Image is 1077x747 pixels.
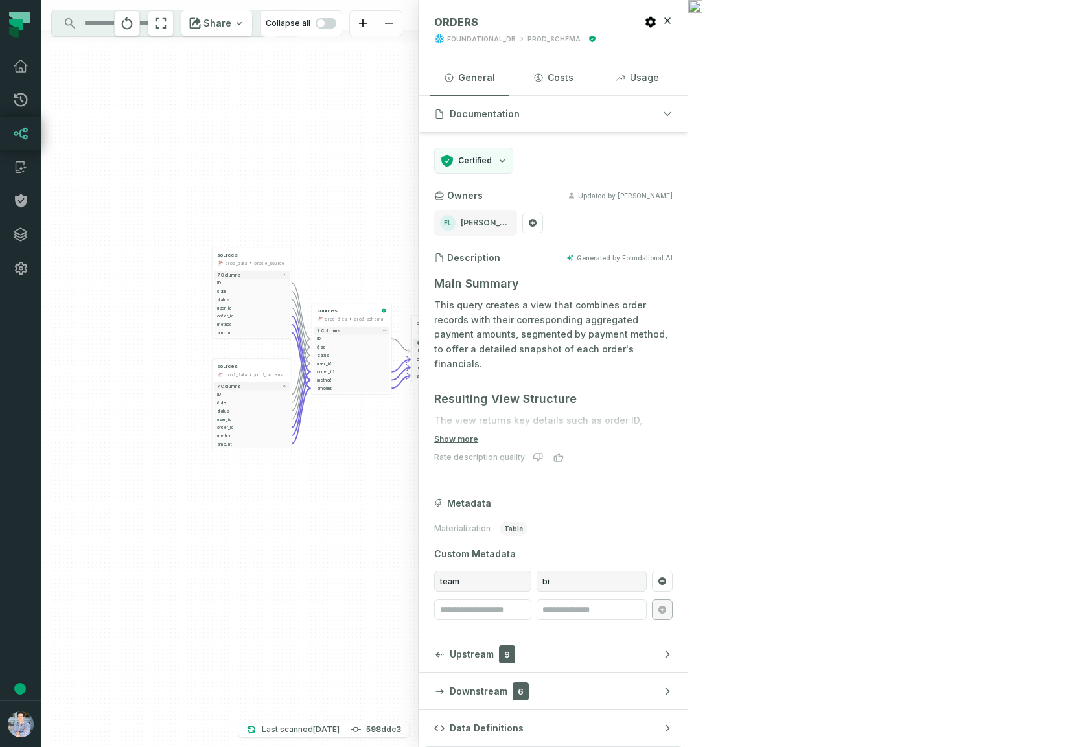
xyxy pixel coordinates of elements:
[317,360,386,367] span: user_id
[314,376,389,384] button: method
[566,254,673,262] div: Generated by Foundational AI
[214,407,290,415] button: status
[317,307,337,314] span: sources
[214,287,290,295] button: date
[434,571,531,592] span: team
[214,320,290,328] button: method
[366,726,401,733] h4: 598ddc3
[292,316,310,372] g: Edge from d06393d810ac2a33c5110efdbe102cf4 to e790c1af0568d6064d32ee445db4dd66
[314,351,389,360] button: status
[226,260,247,266] div: prod_data
[292,325,310,380] g: Edge from d06393d810ac2a33c5110efdbe102cf4 to e790c1af0568d6064d32ee445db4dd66
[354,316,384,322] div: prod_schema
[214,328,290,337] button: amount
[317,385,386,391] span: amount
[461,218,511,228] span: [PERSON_NAME]
[417,365,486,371] span: method
[314,367,389,376] button: order_id
[226,371,247,378] div: prod_data
[217,424,286,431] span: order_id
[217,384,240,389] span: 7 columns
[434,275,673,293] h3: Main Summary
[8,711,34,737] img: avatar of Alon Nafta
[434,298,673,372] p: This query creates a view that combines order records with their corresponding aggregated payment...
[527,34,581,44] div: PROD_SCHEMA
[262,723,340,736] p: Last scanned
[447,34,516,44] div: FOUNDATIONAL_DB
[419,96,688,132] button: Documentation
[314,360,389,368] button: user_id
[447,189,483,202] h3: Owners
[598,60,677,95] button: Usage
[214,295,290,304] button: status
[214,440,290,448] button: amount
[217,433,286,439] span: method
[325,316,347,322] div: prod_data
[292,388,310,444] g: Edge from fc9fcdf8d676ea26e29da2ff4716a327 to e790c1af0568d6064d32ee445db4dd66
[217,288,286,295] span: date
[313,724,340,734] relative-time: Sep 10, 2025, 6:18 PM PDT
[568,192,673,200] button: Updated by [PERSON_NAME]
[217,416,286,422] span: user_id
[513,682,529,700] span: 6
[181,10,252,36] button: Share
[537,571,647,592] span: bi
[514,60,592,95] button: Costs
[419,636,688,672] button: Upstream9
[447,497,491,510] span: Metadata
[499,645,515,663] span: 9
[260,10,342,36] button: Collapse all
[217,321,286,328] span: method
[413,372,489,380] button: amount
[217,305,286,311] span: user_id
[419,673,688,709] button: Downstream6
[434,148,513,174] button: Change certification
[413,363,489,372] button: method
[254,371,283,378] div: prod_schema
[214,431,290,440] button: method
[434,523,491,534] span: Materialization
[217,313,286,319] span: order_id
[413,355,489,363] button: order_id
[292,308,310,363] g: Edge from d06393d810ac2a33c5110efdbe102cf4 to e790c1af0568d6064d32ee445db4dd66
[14,683,26,695] div: Tooltip anchor
[314,343,389,351] button: date
[217,272,240,277] span: 7 columns
[413,347,489,356] button: ID
[317,328,340,333] span: 7 columns
[317,377,386,384] span: method
[434,434,478,444] button: Show more
[292,283,310,339] g: Edge from d06393d810ac2a33c5110efdbe102cf4 to e790c1af0568d6064d32ee445db4dd66
[217,408,286,414] span: status
[391,367,410,380] g: Edge from e790c1af0568d6064d32ee445db4dd66 to 4c1bf5a264361d99486b0e92d81fd463
[214,312,290,320] button: order_id
[214,415,290,424] button: user_id
[292,347,310,403] g: Edge from fc9fcdf8d676ea26e29da2ff4716a327 to e790c1af0568d6064d32ee445db4dd66
[214,398,290,407] button: date
[500,522,527,536] span: table
[391,360,410,372] g: Edge from e790c1af0568d6064d32ee445db4dd66 to 4c1bf5a264361d99486b0e92d81fd463
[447,251,500,264] h3: Description
[434,16,478,29] span: ORDERS
[214,423,290,431] button: order_id
[214,390,290,398] button: ID
[314,334,389,343] button: ID
[314,384,389,393] button: amount
[217,329,286,336] span: amount
[214,279,290,287] button: ID
[417,320,441,327] span: payments
[317,352,386,359] span: status
[434,452,525,463] div: Rate description quality
[317,344,386,351] span: date
[350,11,376,36] button: zoom in
[450,685,507,698] span: Downstream
[417,356,486,363] span: order_id
[450,722,524,735] span: Data Definitions
[391,376,410,388] g: Edge from e790c1af0568d6064d32ee445db4dd66 to 4c1bf5a264361d99486b0e92d81fd463
[586,35,596,43] div: Certified
[450,108,520,121] span: Documentation
[417,373,486,379] span: amount
[217,280,286,286] span: ID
